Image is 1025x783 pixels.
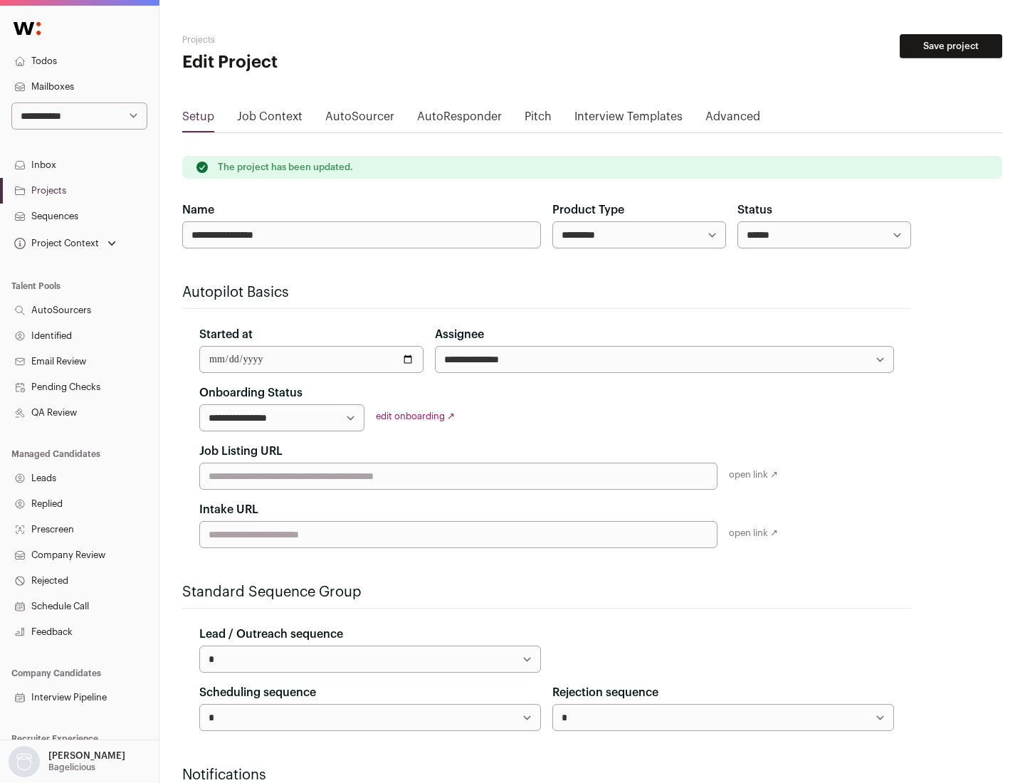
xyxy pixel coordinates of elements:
label: Rejection sequence [552,684,658,701]
div: Project Context [11,238,99,249]
label: Onboarding Status [199,384,303,401]
a: edit onboarding ↗ [376,411,455,421]
label: Job Listing URL [199,443,283,460]
a: AutoSourcer [325,108,394,131]
h1: Edit Project [182,51,456,74]
img: nopic.png [9,746,40,777]
a: Pitch [525,108,552,131]
a: Interview Templates [574,108,683,131]
a: Setup [182,108,214,131]
label: Lead / Outreach sequence [199,626,343,643]
img: Wellfound [6,14,48,43]
a: AutoResponder [417,108,502,131]
label: Scheduling sequence [199,684,316,701]
a: Job Context [237,108,303,131]
label: Product Type [552,201,624,219]
label: Status [737,201,772,219]
h2: Projects [182,34,456,46]
button: Open dropdown [11,233,119,253]
label: Intake URL [199,501,258,518]
h2: Standard Sequence Group [182,582,911,602]
p: [PERSON_NAME] [48,750,125,762]
button: Save project [900,34,1002,58]
a: Advanced [705,108,760,131]
p: Bagelicious [48,762,95,773]
h2: Autopilot Basics [182,283,911,303]
label: Started at [199,326,253,343]
p: The project has been updated. [218,162,353,173]
label: Assignee [435,326,484,343]
label: Name [182,201,214,219]
button: Open dropdown [6,746,128,777]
